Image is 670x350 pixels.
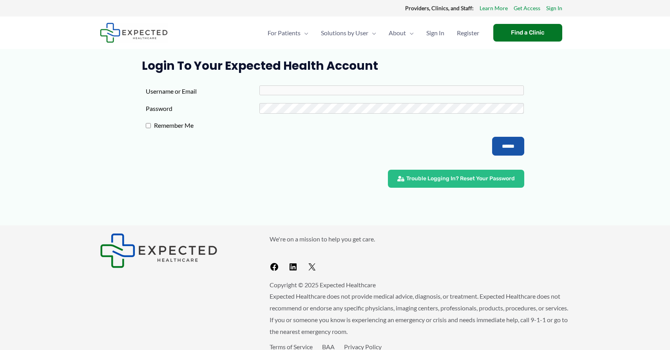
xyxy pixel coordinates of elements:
a: AboutMenu Toggle [382,19,420,47]
label: Password [146,103,259,114]
a: Solutions by UserMenu Toggle [315,19,382,47]
span: Menu Toggle [406,19,414,47]
a: Find a Clinic [493,24,562,42]
aside: Footer Widget 1 [100,233,250,268]
label: Username or Email [146,85,259,97]
p: We're on a mission to help you get care. [270,233,570,245]
span: For Patients [268,19,301,47]
img: Expected Healthcare Logo - side, dark font, small [100,233,217,268]
strong: Providers, Clinics, and Staff: [405,5,474,11]
label: Remember Me [151,120,264,131]
img: Expected Healthcare Logo - side, dark font, small [100,23,168,43]
span: Expected Healthcare does not provide medical advice, diagnosis, or treatment. Expected Healthcare... [270,292,568,335]
a: Register [451,19,485,47]
a: For PatientsMenu Toggle [261,19,315,47]
span: Sign In [426,19,444,47]
span: Trouble Logging In? Reset Your Password [406,176,515,181]
a: Sign In [420,19,451,47]
span: Register [457,19,479,47]
aside: Footer Widget 2 [270,233,570,275]
span: Menu Toggle [301,19,308,47]
nav: Primary Site Navigation [261,19,485,47]
h1: Login to Your Expected Health Account [142,59,529,73]
span: Solutions by User [321,19,368,47]
a: Learn More [480,3,508,13]
a: Get Access [514,3,540,13]
a: Sign In [546,3,562,13]
span: About [389,19,406,47]
a: Trouble Logging In? Reset Your Password [388,170,524,188]
span: Menu Toggle [368,19,376,47]
span: Copyright © 2025 Expected Healthcare [270,281,376,288]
